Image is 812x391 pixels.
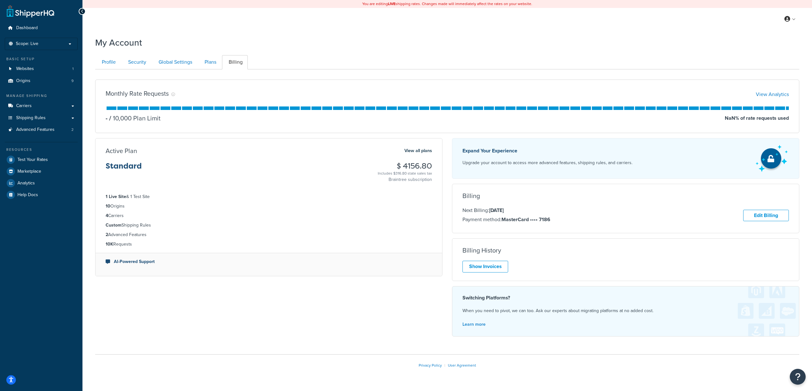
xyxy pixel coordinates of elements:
li: Shipping Rules [106,222,432,229]
li: Requests [106,241,432,248]
span: Advanced Features [16,127,55,132]
a: Profile [95,55,121,69]
a: Global Settings [152,55,197,69]
a: Test Your Rates [5,154,78,165]
strong: Custom [106,222,121,228]
div: Resources [5,147,78,152]
button: Open Resource Center [790,369,806,385]
a: Billing [222,55,248,69]
a: Marketplace [5,166,78,177]
h4: Switching Platforms? [462,294,789,302]
span: 1 [72,66,74,72]
a: Origins 9 [5,75,78,87]
div: Basic Setup [5,56,78,62]
li: Origins [5,75,78,87]
div: Manage Shipping [5,93,78,99]
a: Analytics [5,177,78,189]
a: Learn more [462,321,486,328]
a: Plans [198,55,221,69]
p: Braintree subscription [378,176,432,183]
li: Advanced Features [106,231,432,238]
a: Edit Billing [743,210,789,221]
a: Security [121,55,151,69]
li: Carriers [106,212,432,219]
a: Shipping Rules [5,112,78,124]
h3: Monthly Rate Requests [106,90,169,97]
a: View Analytics [756,91,789,98]
strong: 4 [106,212,108,219]
a: Websites 1 [5,63,78,75]
a: Privacy Policy [419,362,442,368]
span: 9 [71,78,74,84]
span: Shipping Rules [16,115,46,121]
span: Carriers [16,103,32,109]
span: / [109,113,111,123]
li: Websites [5,63,78,75]
li: & 1 Test Site [106,193,432,200]
strong: [DATE] [489,207,504,214]
span: Analytics [17,181,35,186]
a: Advanced Features 2 [5,124,78,136]
a: Dashboard [5,22,78,34]
span: Test Your Rates [17,157,48,163]
li: AI-Powered Support [106,258,432,265]
a: Expand Your Experience Upgrade your account to access more advanced features, shipping rules, and... [452,138,799,179]
span: Dashboard [16,25,38,31]
p: Payment method: [462,215,550,224]
span: Scope: Live [16,41,38,47]
strong: 2 [106,231,108,238]
b: LIVE [388,1,396,7]
h1: My Account [95,36,142,49]
strong: MasterCard •••• 7186 [501,216,550,223]
a: User Agreement [448,362,476,368]
a: Show Invoices [462,261,508,272]
p: - [106,114,108,123]
span: Websites [16,66,34,72]
p: Upgrade your account to access more advanced features, shipping rules, and carriers. [462,158,632,167]
a: View all plans [404,147,432,155]
p: Next Billing: [462,206,550,215]
span: Origins [16,78,30,84]
span: Help Docs [17,192,38,198]
h3: Standard [106,162,142,175]
a: Carriers [5,100,78,112]
span: 2 [71,127,74,132]
h3: Billing [462,192,480,199]
p: When you need to pivot, we can too. Ask our experts about migrating platforms at no added cost. [462,307,789,315]
strong: 10 [106,203,110,209]
span: Marketplace [17,169,41,174]
h3: $ 4156.80 [378,162,432,170]
p: 10,000 Plan Limit [108,114,160,123]
li: Advanced Features [5,124,78,136]
strong: 10K [106,241,113,247]
p: Expand Your Experience [462,146,632,155]
a: Help Docs [5,189,78,201]
a: ShipperHQ Home [7,5,54,17]
li: Origins [106,203,432,210]
span: | [444,362,445,368]
strong: 1 Live Site [106,193,126,200]
p: NaN % of rate requests used [725,114,789,123]
div: Includes $316.80 state sales tax [378,170,432,176]
h3: Active Plan [106,147,137,154]
h3: Billing History [462,247,501,254]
